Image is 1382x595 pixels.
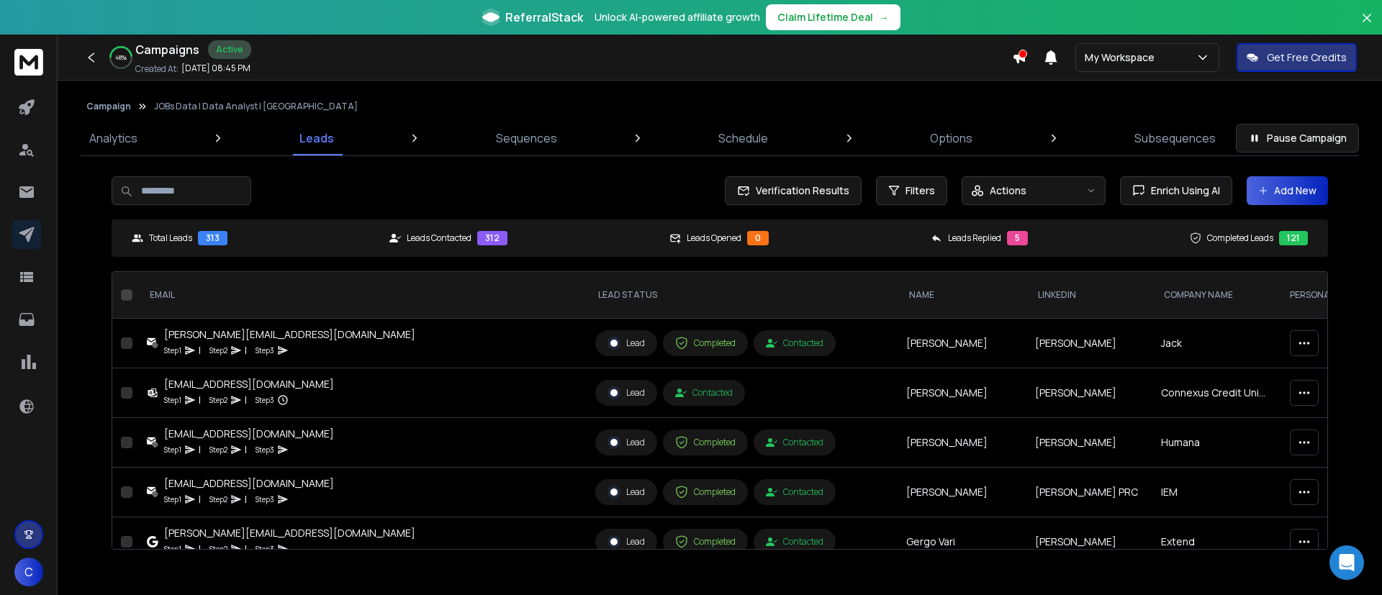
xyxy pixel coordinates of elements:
[766,337,823,349] div: Contacted
[1358,9,1376,43] button: Close banner
[256,343,274,358] p: Step 3
[245,343,247,358] p: |
[921,121,981,155] a: Options
[256,442,274,457] p: Step 3
[209,492,227,507] p: Step 2
[14,558,43,586] button: C
[608,386,645,399] div: Lead
[199,343,201,358] p: |
[407,232,471,244] p: Leads Contacted
[1026,468,1152,517] td: [PERSON_NAME] PRC
[1152,272,1278,319] th: Company Name
[1236,124,1359,153] button: Pause Campaign
[1085,50,1160,65] p: My Workspace
[477,231,507,245] div: 312
[199,492,201,507] p: |
[725,176,862,205] button: Verification Results
[299,130,334,147] p: Leads
[209,343,227,358] p: Step 2
[1026,418,1152,468] td: [PERSON_NAME]
[1145,183,1220,198] span: Enrich Using AI
[675,387,733,399] div: Contacted
[149,232,192,244] p: Total Leads
[687,232,741,244] p: Leads Opened
[587,272,898,319] th: LEAD STATUS
[898,418,1026,468] td: [PERSON_NAME]
[766,486,823,498] div: Contacted
[948,232,1001,244] p: Leads Replied
[1247,176,1328,205] button: Add New
[164,343,181,358] p: Step 1
[208,40,251,59] div: Active
[138,272,587,319] th: EMAIL
[1207,232,1273,244] p: Completed Leads
[291,121,343,155] a: Leads
[766,437,823,448] div: Contacted
[164,393,181,407] p: Step 1
[608,535,645,548] div: Lead
[898,517,1026,567] td: Gergo Vari
[89,130,137,147] p: Analytics
[898,272,1026,319] th: NAME
[256,542,274,556] p: Step 3
[608,337,645,350] div: Lead
[1026,272,1152,319] th: LinkedIn
[164,526,415,540] div: [PERSON_NAME][EMAIL_ADDRESS][DOMAIN_NAME]
[164,476,334,491] div: [EMAIL_ADDRESS][DOMAIN_NAME]
[198,231,227,245] div: 313
[1329,545,1364,580] div: Open Intercom Messenger
[115,53,127,62] p: 48 %
[164,492,181,507] p: Step 1
[879,10,889,24] span: →
[990,183,1026,198] p: Actions
[766,4,900,30] button: Claim Lifetime Deal→
[1026,368,1152,418] td: [PERSON_NAME]
[245,492,247,507] p: |
[898,468,1026,517] td: [PERSON_NAME]
[905,183,935,198] span: Filters
[81,121,146,155] a: Analytics
[1267,50,1347,65] p: Get Free Credits
[487,121,566,155] a: Sequences
[1152,468,1278,517] td: IEM
[164,442,181,457] p: Step 1
[1152,319,1278,368] td: Jack
[496,130,557,147] p: Sequences
[595,10,760,24] p: Unlock AI-powered affiliate growth
[245,542,247,556] p: |
[199,542,201,556] p: |
[1134,130,1216,147] p: Subsequences
[245,393,247,407] p: |
[86,101,131,112] button: Campaign
[1120,176,1232,205] button: Enrich Using AI
[209,542,227,556] p: Step 2
[1237,43,1357,72] button: Get Free Credits
[1126,121,1224,155] a: Subsequences
[608,436,645,449] div: Lead
[154,101,358,112] p: JOBs Data | Data Analyst | [GEOGRAPHIC_DATA]
[256,492,274,507] p: Step 3
[164,427,334,441] div: [EMAIL_ADDRESS][DOMAIN_NAME]
[1152,368,1278,418] td: Connexus Credit Union
[181,63,250,74] p: [DATE] 08:45 PM
[675,337,736,350] div: Completed
[164,327,415,342] div: [PERSON_NAME][EMAIL_ADDRESS][DOMAIN_NAME]
[930,130,972,147] p: Options
[710,121,777,155] a: Schedule
[898,368,1026,418] td: [PERSON_NAME]
[1279,231,1308,245] div: 121
[245,442,247,457] p: |
[135,63,179,75] p: Created At:
[747,231,769,245] div: 0
[608,486,645,499] div: Lead
[1152,517,1278,567] td: Extend
[876,176,947,205] button: Filters
[209,393,227,407] p: Step 2
[675,436,736,449] div: Completed
[766,536,823,548] div: Contacted
[1026,319,1152,368] td: [PERSON_NAME]
[164,542,181,556] p: Step 1
[675,486,736,499] div: Completed
[209,442,227,457] p: Step 2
